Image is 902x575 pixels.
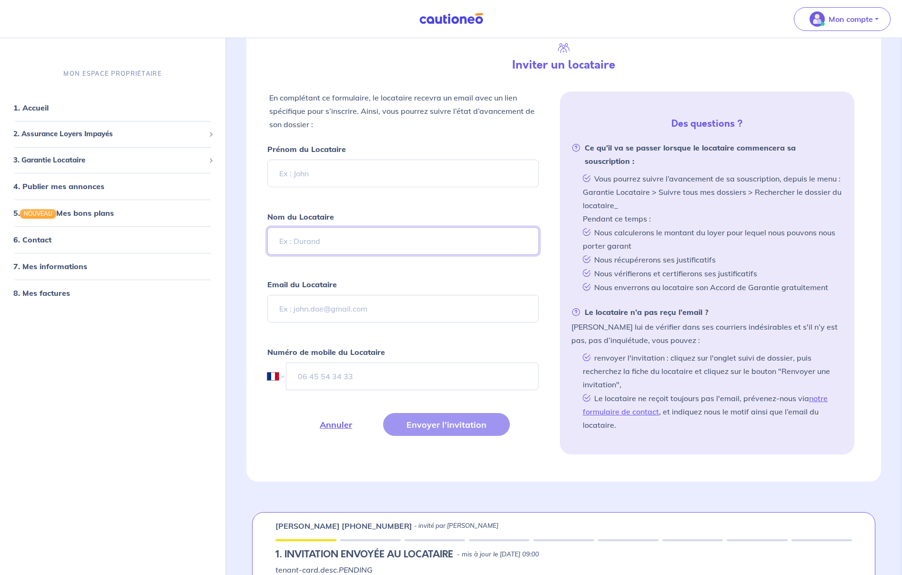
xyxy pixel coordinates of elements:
[267,160,539,187] input: Ex : John
[269,91,537,131] p: En complétant ce formulaire, le locataire recevra un email avec un lien spécifique pour s’inscrir...
[4,203,222,222] div: 5.NOUVEAUMes bons plans
[579,252,843,266] li: Nous récupérerons ses justificatifs
[416,13,487,25] img: Cautioneo
[579,266,843,280] li: Nous vérifierons et certifierons ses justificatifs
[275,549,852,560] div: state: PENDING, Context: IN-LANDLORD
[267,144,346,154] strong: Prénom du Locataire
[13,103,49,112] a: 1. Accueil
[579,280,843,294] li: Nous enverrons au locataire son Accord de Garantie gratuitement
[13,182,104,191] a: 4. Publier mes annonces
[564,118,851,130] h5: Des questions ?
[275,520,412,532] p: [PERSON_NAME] [PHONE_NUMBER]
[810,11,825,27] img: illu_account_valid_menu.svg
[583,393,828,416] a: notre formulaire de contact
[571,141,843,168] strong: Ce qu’il va se passer lorsque le locataire commencera sa souscription :
[267,295,539,323] input: Ex : john.doe@gmail.com
[13,262,87,271] a: 7. Mes informations
[267,227,539,255] input: Ex : Durand
[296,413,375,436] button: Annuler
[571,305,843,432] li: [PERSON_NAME] lui de vérifier dans ses courriers indésirables et s'il n’y est pas, pas d’inquiétu...
[414,58,714,72] h4: Inviter un locataire
[13,208,114,218] a: 5.NOUVEAUMes bons plans
[286,363,539,390] input: 06 45 54 34 33
[4,98,222,117] div: 1. Accueil
[579,171,843,225] li: Vous pourrez suivre l’avancement de sa souscription, depuis le menu : Garantie Locataire > Suivre...
[267,280,337,289] strong: Email du Locataire
[13,129,205,140] span: 2. Assurance Loyers Impayés
[4,151,222,169] div: 3. Garantie Locataire
[794,7,891,31] button: illu_account_valid_menu.svgMon compte
[579,225,843,252] li: Nous calculerons le montant du loyer pour lequel nous pouvons nous porter garant
[829,13,873,25] p: Mon compte
[13,235,51,244] a: 6. Contact
[414,521,498,531] p: - invité par [PERSON_NAME]
[13,288,70,298] a: 8. Mes factures
[63,69,162,78] p: MON ESPACE PROPRIÉTAIRE
[4,230,222,249] div: 6. Contact
[275,549,453,560] h5: 1.︎ INVITATION ENVOYÉE AU LOCATAIRE
[4,177,222,196] div: 4. Publier mes annonces
[579,391,843,432] li: Le locataire ne reçoit toujours pas l'email, prévenez-nous via , et indiquez nous le motif ainsi ...
[579,351,843,391] li: renvoyer l'invitation : cliquez sur l'onglet suivi de dossier, puis recherchez la fiche du locata...
[4,125,222,143] div: 2. Assurance Loyers Impayés
[457,550,539,559] p: - mis à jour le [DATE] 09:00
[571,305,709,319] strong: Le locataire n’a pas reçu l’email ?
[267,347,385,357] strong: Numéro de mobile du Locataire
[4,283,222,303] div: 8. Mes factures
[13,154,205,165] span: 3. Garantie Locataire
[4,257,222,276] div: 7. Mes informations
[267,212,334,222] strong: Nom du Locataire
